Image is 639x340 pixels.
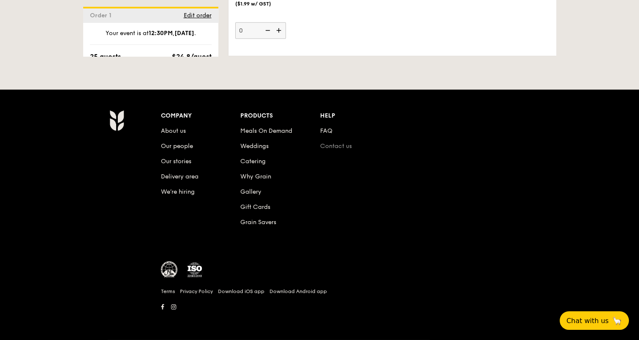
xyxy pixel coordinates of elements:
a: Our stories [161,158,191,165]
a: Download iOS app [218,288,264,295]
img: AYc88T3wAAAABJRU5ErkJggg== [109,110,124,131]
a: Catering [240,158,266,165]
input: 100% organic with no added sugar, by cocoloco (330ml)$1.83/pack($1.99 w/ GST) [235,22,286,39]
span: ($1.99 w/ GST) [235,0,293,7]
a: Why Grain [240,173,271,180]
a: Contact us [320,143,352,150]
a: Terms [161,288,175,295]
a: Gift Cards [240,203,270,211]
img: icon-add.58712e84.svg [273,22,286,38]
img: icon-reduce.1d2dbef1.svg [261,22,273,38]
a: Grain Savers [240,219,276,226]
h6: Revision [76,313,563,320]
div: Products [240,110,320,122]
a: Download Android app [269,288,327,295]
a: Privacy Policy [180,288,213,295]
div: 25 guests [90,52,121,62]
a: Meals On Demand [240,127,292,134]
a: We’re hiring [161,188,195,195]
span: Chat with us [566,317,609,325]
a: FAQ [320,127,332,134]
span: Order 1 [90,12,115,19]
a: Gallery [240,188,261,195]
span: 🦙 [612,316,622,326]
img: ISO Certified [186,261,203,278]
div: $24.8/guest [172,52,212,62]
a: Delivery area [161,173,198,180]
div: Company [161,110,241,122]
strong: [DATE] [174,30,194,37]
img: MUIS Halal Certified [161,261,178,278]
div: Your event is at , . [90,29,212,45]
strong: 12:30PM [149,30,173,37]
a: Weddings [240,143,269,150]
a: Our people [161,143,193,150]
div: Help [320,110,400,122]
a: About us [161,127,186,134]
span: Edit order [184,12,212,19]
button: Chat with us🦙 [560,311,629,330]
